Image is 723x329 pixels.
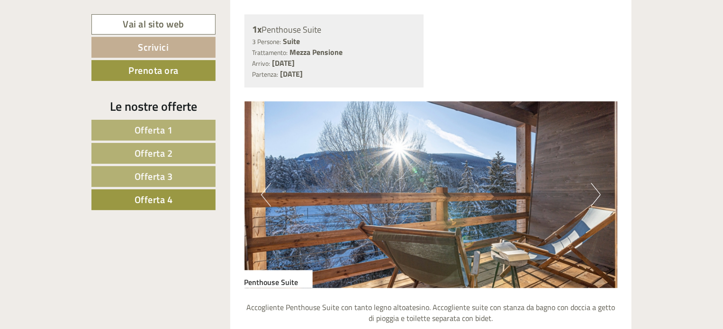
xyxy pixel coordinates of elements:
[253,37,281,46] small: 3 Persone:
[135,192,173,207] span: Offerta 4
[283,36,300,47] b: Suite
[91,14,216,35] a: Vai al sito web
[272,57,295,69] b: [DATE]
[91,98,216,115] div: Le nostre offerte
[253,59,271,68] small: Arrivo:
[91,37,216,58] a: Scrivici
[135,169,173,184] span: Offerta 3
[91,60,216,81] a: Prenota ora
[290,46,343,58] b: Mezza Pensione
[135,146,173,160] span: Offerta 2
[135,123,173,137] span: Offerta 1
[253,23,416,36] div: Penthouse Suite
[244,270,313,288] div: Penthouse Suite
[253,70,279,79] small: Partenza:
[244,102,618,288] img: image
[280,68,303,80] b: [DATE]
[591,183,601,207] button: Next
[253,48,288,57] small: Trattamento:
[253,22,262,36] b: 1x
[261,183,271,207] button: Previous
